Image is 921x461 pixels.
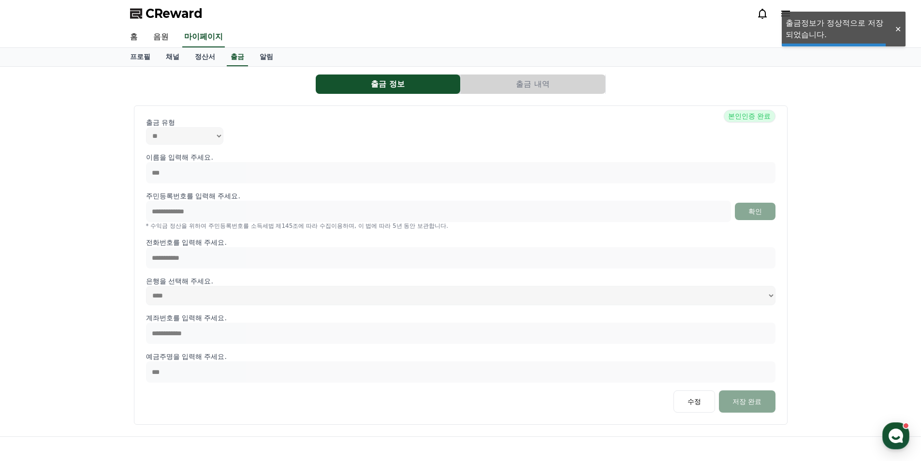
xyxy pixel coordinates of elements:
a: 알림 [252,48,281,66]
button: 확인 [735,203,775,220]
p: 주민등록번호를 입력해 주세요. [146,191,240,201]
a: 프로필 [122,48,158,66]
a: 정산서 [187,48,223,66]
a: 출금 정보 [316,74,461,94]
p: * 수익금 정산을 위하여 주민등록번호를 소득세법 제145조에 따라 수집이용하며, 이 법에 따라 5년 동안 보관합니다. [146,222,775,230]
button: 출금 내역 [461,74,605,94]
p: 예금주명을 입력해 주세요. [146,352,775,361]
button: 수정 [673,390,715,413]
p: 출금 유형 [146,118,775,127]
a: CReward [130,6,203,21]
a: 마이페이지 [182,27,225,47]
a: 출금 [227,48,248,66]
button: 저장 완료 [719,390,775,413]
a: 채널 [158,48,187,66]
a: 홈 [122,27,146,47]
button: 출금 정보 [316,74,460,94]
p: 계좌번호를 입력해 주세요. [146,313,775,323]
p: 이름을 입력해 주세요. [146,152,775,162]
a: 음원 [146,27,176,47]
span: 본인인증 완료 [724,110,775,122]
p: 은행을 선택해 주세요. [146,276,775,286]
p: 전화번호를 입력해 주세요. [146,238,775,247]
span: CReward [146,6,203,21]
a: 출금 내역 [461,74,606,94]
